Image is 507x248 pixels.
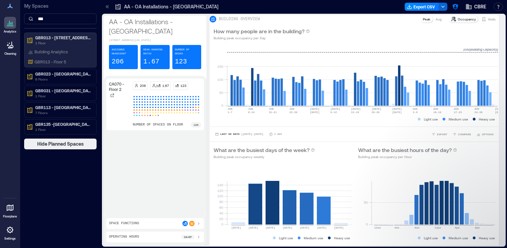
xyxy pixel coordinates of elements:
p: Building peak occupancy per Day [214,35,310,41]
p: Desk-sharing ratio [143,48,167,56]
tspan: 100 [217,194,223,198]
p: AA - OA Installations - [GEOGRAPHIC_DATA] [109,17,201,36]
text: 12am [374,226,381,229]
text: 1-7 [228,111,233,114]
p: Analytics [4,30,16,34]
text: [DATE] [372,107,381,110]
p: GBR023 - [GEOGRAPHIC_DATA] - [STREET_ADDRESS][PERSON_NAME] [35,71,92,77]
p: My Spaces [24,3,97,9]
tspan: 0 [221,222,223,226]
text: AUG [474,107,480,110]
p: 8a - 6p [184,235,192,239]
p: Light use [424,235,438,241]
p: Operating Hours [109,234,139,240]
text: 17-23 [454,111,462,114]
button: Hide Planned Spaces [24,139,97,149]
text: JUN [289,107,294,110]
p: 123 [180,83,186,88]
tspan: 0 [221,103,223,107]
p: 1 Floor [35,93,92,99]
text: 20-26 [372,111,380,114]
p: GBR113 - [GEOGRAPHIC_DATA] - [GEOGRAPHIC_DATA] - [GEOGRAPHIC_DATA] [35,105,92,110]
p: 1 Floor [35,127,92,132]
p: Avg [436,16,442,22]
p: GBR135 -[GEOGRAPHIC_DATA] - [GEOGRAPHIC_DATA] - [GEOGRAPHIC_DATA] [35,121,92,127]
text: 24-30 [474,111,483,114]
p: GBR031 - [GEOGRAPHIC_DATA] - 1 New Change - [GEOGRAPHIC_DATA] [35,88,92,93]
p: Heavy use [479,235,495,241]
p: 1 Day [274,132,282,136]
a: Cleaning [2,37,18,58]
text: [DATE] [231,226,241,229]
tspan: 60 [219,205,223,209]
p: What are the busiest hours of the day? [358,146,452,154]
p: Light use [424,116,438,122]
p: Number of Desks [175,48,199,56]
text: 8-14 [248,111,255,114]
button: CBRE [463,1,488,12]
button: Last 90 Days |[DATE]-[DATE] [214,131,265,138]
text: [DATE] [248,226,258,229]
p: Floorplans [3,214,17,218]
p: CA070 - Floor 2 [109,81,130,92]
p: Assigned Headcount [112,48,135,56]
text: [DATE] [330,107,340,110]
tspan: 150 [217,64,223,68]
text: [DATE] [283,226,292,229]
p: 123 [175,57,187,66]
p: GBR013 - [STREET_ADDRESS] [35,35,92,40]
a: Settings [2,222,18,243]
text: 3-9 [413,111,418,114]
tspan: 100 [217,78,223,82]
p: 185 [193,123,199,127]
text: [DATE] [351,107,361,110]
p: Light use [279,235,293,241]
p: / [156,83,157,88]
a: Floorplans [1,200,19,220]
p: Settings [4,237,16,241]
tspan: 0 [366,222,368,226]
p: Building Analytics [35,49,68,54]
text: 15-21 [269,111,277,114]
a: Analytics [2,15,18,36]
text: [DATE] [266,226,275,229]
p: [STREET_ADDRESS][US_STATE] [109,38,201,42]
text: [DATE] [495,107,505,110]
p: Medium use [449,116,468,122]
text: AUG [433,107,438,110]
p: 7 Floors [35,110,92,115]
text: [DATE] [310,107,320,110]
text: [DATE] [334,226,344,229]
tspan: 120 [217,189,223,193]
p: Cleaning [4,52,16,56]
text: [DATE] [392,111,402,114]
p: 206 [112,57,124,66]
p: number of spaces on floor [133,122,183,128]
text: 10-16 [433,111,441,114]
text: AUG [454,107,459,110]
p: 1.67 [162,83,169,88]
text: [DATE] [317,226,327,229]
text: JUN [228,107,233,110]
p: Peak [423,16,430,22]
p: Building peak occupancy weekly [214,154,315,159]
p: Heavy use [479,116,495,122]
tspan: 50 [364,200,368,204]
tspan: 50 [219,91,223,95]
span: CBRE [474,3,486,10]
text: [DATE] [300,226,309,229]
text: 13-19 [351,111,359,114]
p: 206 [140,83,146,88]
p: How many people are in the building? [214,27,304,35]
text: AUG [413,107,418,110]
tspan: 40 [219,211,223,215]
p: Medium use [304,235,323,241]
text: [DATE] [310,111,320,114]
p: GBR013 - Floor 5 [35,59,66,64]
p: Visits [488,16,496,22]
p: Occupancy [458,16,476,22]
text: 22-28 [289,111,297,114]
tspan: 80 [219,200,223,204]
p: AA - OA Installations - [GEOGRAPHIC_DATA] [124,3,218,10]
p: BUILDING OVERVIEW [219,16,260,22]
